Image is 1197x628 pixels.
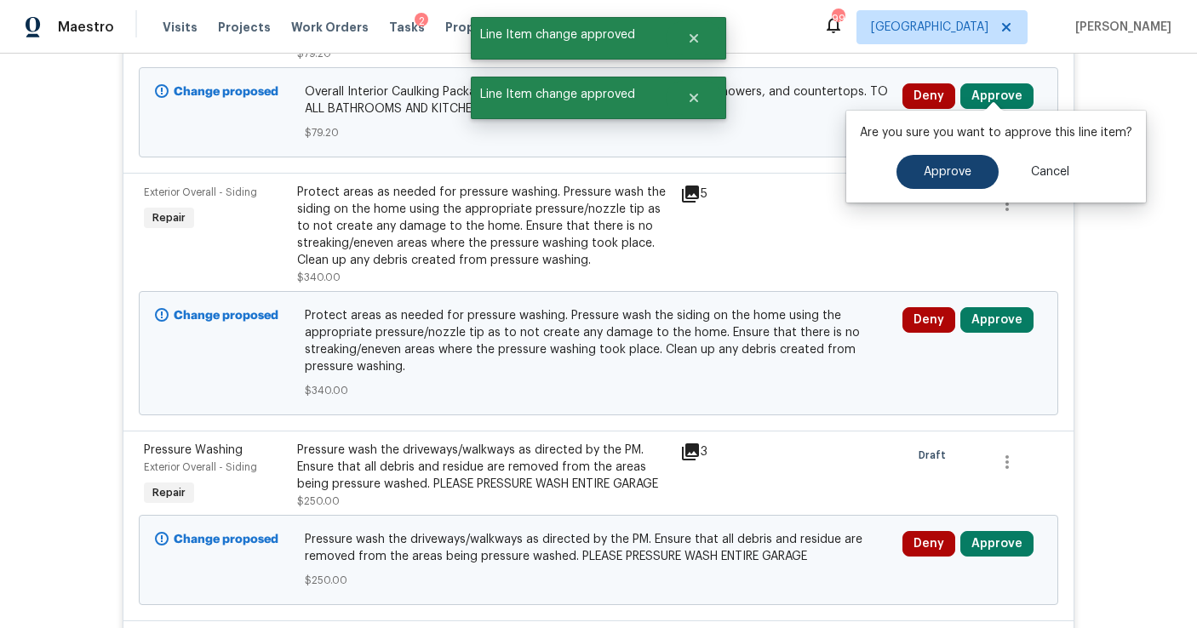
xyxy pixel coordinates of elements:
[902,83,955,109] button: Deny
[389,21,425,33] span: Tasks
[305,83,893,117] span: Overall Interior Caulking Package (Wet Areas) to include sinks, bathtubs, showers, and countertop...
[146,209,192,226] span: Repair
[144,462,257,472] span: Exterior Overall - Siding
[471,17,666,53] span: Line Item change approved
[305,382,893,399] span: $340.00
[146,484,192,501] span: Repair
[305,307,893,375] span: Protect areas as needed for pressure washing. Pressure wash the siding on the home using the appr...
[415,13,428,30] div: 2
[144,187,257,197] span: Exterior Overall - Siding
[871,19,988,36] span: [GEOGRAPHIC_DATA]
[58,19,114,36] span: Maestro
[297,442,670,493] div: Pressure wash the driveways/walkways as directed by the PM. Ensure that all debris and residue ar...
[924,166,971,179] span: Approve
[305,572,893,589] span: $250.00
[445,19,512,36] span: Properties
[305,124,893,141] span: $79.20
[902,531,955,557] button: Deny
[666,81,722,115] button: Close
[680,184,747,204] div: 5
[297,184,670,269] div: Protect areas as needed for pressure washing. Pressure wash the siding on the home using the appr...
[163,19,198,36] span: Visits
[174,534,278,545] b: Change proposed
[1031,166,1069,179] span: Cancel
[860,124,1132,141] p: Are you sure you want to approve this line item?
[960,531,1034,557] button: Approve
[297,49,331,59] span: $79.20
[144,444,243,456] span: Pressure Washing
[919,447,953,464] span: Draft
[1004,155,1097,189] button: Cancel
[960,83,1034,109] button: Approve
[218,19,271,36] span: Projects
[1068,19,1171,36] span: [PERSON_NAME]
[297,496,340,506] span: $250.00
[305,531,893,565] span: Pressure wash the driveways/walkways as directed by the PM. Ensure that all debris and residue ar...
[666,21,722,55] button: Close
[291,19,369,36] span: Work Orders
[174,86,278,98] b: Change proposed
[471,77,666,112] span: Line Item change approved
[174,310,278,322] b: Change proposed
[297,272,341,283] span: $340.00
[680,442,747,462] div: 3
[896,155,999,189] button: Approve
[832,10,844,27] div: 99
[902,307,955,333] button: Deny
[960,307,1034,333] button: Approve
